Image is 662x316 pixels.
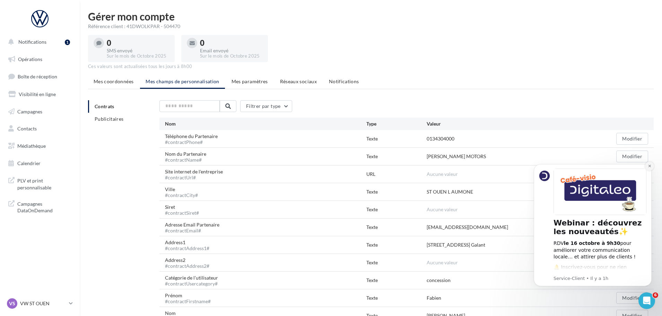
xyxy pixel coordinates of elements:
[88,63,654,70] div: Ces valeurs sont actualisées tous les jours à 8h00
[165,221,225,233] div: Adresse Email Partenaire
[616,133,648,145] button: Modifier
[4,69,76,84] a: Boîte de réception
[366,188,427,195] div: Texte
[329,78,359,84] span: Notifications
[366,135,427,142] div: Texte
[366,206,427,213] div: Texte
[165,281,218,286] div: #contractUsercategory#
[200,39,262,47] div: 0
[366,277,427,284] div: Texte
[107,39,169,47] div: 0
[165,246,209,251] div: #contractAddress1#
[232,78,268,84] span: Mes paramètres
[4,156,76,171] a: Calendrier
[427,294,441,301] div: Fabien
[17,143,46,149] span: Médiathèque
[427,120,588,127] div: Valeur
[427,206,458,212] span: Aucune valeur
[88,23,654,30] div: Référence client : 41DWOLKPAR - 504470
[165,151,212,162] div: Nom du Partenaire
[427,171,458,177] span: Aucune valeur
[4,35,73,49] button: Notifications 1
[4,196,76,217] a: Campagnes DataOnDemand
[165,204,204,215] div: Siret
[20,300,66,307] p: VW ST OUEN
[366,120,427,127] div: Type
[280,78,317,84] span: Réseaux sociaux
[94,78,133,84] span: Mes coordonnées
[427,135,454,142] div: 0134304000
[17,199,71,214] span: Campagnes DataOnDemand
[427,224,508,231] div: [EMAIL_ADDRESS][DOMAIN_NAME]
[200,53,262,59] div: Sur le mois de Octobre 2025
[165,120,366,127] div: Nom
[427,241,485,248] div: [STREET_ADDRESS] Galant
[366,294,427,301] div: Texte
[165,211,199,215] div: #contractSiret#
[165,140,218,145] div: #contractPhone#
[18,39,46,45] span: Notifications
[366,259,427,266] div: Texte
[165,175,223,180] div: #contractUrl#
[165,257,215,268] div: Address2
[165,292,216,304] div: Prénom
[6,297,74,310] a: VS VW ST OUEN
[427,277,451,284] div: concession
[427,188,473,195] div: ST OUEN L AUMONE
[366,224,427,231] div: Texte
[88,11,654,22] h1: Gérer mon compte
[19,91,56,97] span: Visibilité en ligne
[366,153,427,160] div: Texte
[165,133,223,145] div: Téléphone du Partenaire
[18,74,57,79] span: Boîte de réception
[165,168,228,180] div: Site internet de l'entreprise
[366,171,427,178] div: URL
[638,292,655,309] iframe: Intercom live chat
[165,264,209,268] div: #contractAddress2#
[200,48,262,53] div: Email envoyé
[165,299,211,304] div: #contractFirstname#
[107,53,169,59] div: Sur le mois de Octobre 2025
[17,108,42,114] span: Campagnes
[17,160,41,166] span: Calendrier
[165,239,215,251] div: Address1
[165,274,224,286] div: Catégorie de l'utilisateur
[95,116,124,122] span: Publicitaires
[427,153,486,160] div: [PERSON_NAME] MOTORS
[523,155,662,313] iframe: Intercom notifications message
[4,139,76,153] a: Médiathèque
[107,48,169,53] div: SMS envoyé
[4,173,76,194] a: PLV et print personnalisable
[65,40,70,45] div: 1
[165,186,203,198] div: Ville
[165,193,198,198] div: #contractCity#
[427,259,458,265] span: Aucune valeur
[240,100,292,112] button: Filtrer par type
[4,121,76,136] a: Contacts
[4,104,76,119] a: Campagnes
[17,126,37,131] span: Contacts
[165,157,206,162] div: #contractName#
[165,228,219,233] div: #contractEmail#
[653,292,658,298] span: 6
[9,300,15,307] span: VS
[17,176,71,191] span: PLV et print personnalisable
[616,151,648,162] button: Modifier
[4,87,76,102] a: Visibilité en ligne
[18,56,42,62] span: Opérations
[366,241,427,248] div: Texte
[4,52,76,67] a: Opérations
